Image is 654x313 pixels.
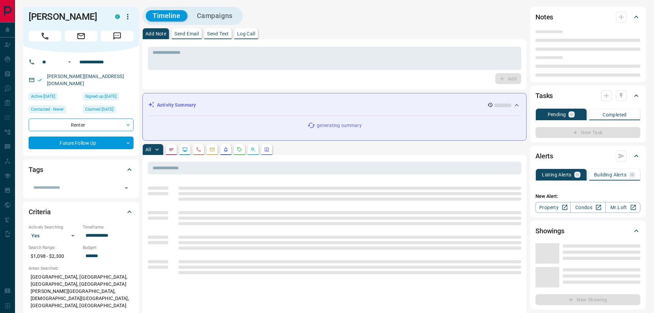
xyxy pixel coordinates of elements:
[196,147,201,152] svg: Calls
[29,265,134,271] p: Areas Searched:
[85,106,113,113] span: Claimed [DATE]
[317,122,361,129] p: generating summary
[570,202,605,213] a: Condos
[209,147,215,152] svg: Emails
[264,147,269,152] svg: Agent Actions
[29,161,134,178] div: Tags
[535,90,553,101] h2: Tasks
[190,10,239,21] button: Campaigns
[37,78,42,82] svg: Email Verified
[122,183,131,193] button: Open
[535,202,571,213] a: Property
[594,172,626,177] p: Building Alerts
[31,93,55,100] span: Active [DATE]
[174,31,199,36] p: Send Email
[237,147,242,152] svg: Requests
[29,251,79,262] p: $1,098 - $2,300
[223,147,229,152] svg: Listing Alerts
[29,204,134,220] div: Criteria
[603,112,627,117] p: Completed
[548,112,566,117] p: Pending
[169,147,174,152] svg: Notes
[535,12,553,22] h2: Notes
[29,230,79,241] div: Yes
[83,106,134,115] div: Sun Apr 13 2025
[535,225,564,236] h2: Showings
[207,31,229,36] p: Send Text
[237,31,255,36] p: Log Call
[535,151,553,161] h2: Alerts
[83,245,134,251] p: Budget:
[83,224,134,230] p: Timeframe:
[535,223,640,239] div: Showings
[29,271,134,311] p: [GEOGRAPHIC_DATA], [GEOGRAPHIC_DATA], [GEOGRAPHIC_DATA], [GEOGRAPHIC_DATA][PERSON_NAME][GEOGRAPHI...
[83,93,134,102] div: Sun Apr 13 2025
[29,224,79,230] p: Actively Searching:
[535,88,640,104] div: Tasks
[29,11,105,22] h1: [PERSON_NAME]
[145,147,151,152] p: All
[31,106,64,113] span: Contacted - Never
[535,193,640,200] p: New Alert:
[29,31,61,42] span: Call
[182,147,188,152] svg: Lead Browsing Activity
[146,10,187,21] button: Timeline
[101,31,134,42] span: Message
[605,202,640,213] a: Mr.Loft
[535,148,640,164] div: Alerts
[115,14,120,19] div: condos.ca
[29,93,79,102] div: Thu Aug 14 2025
[29,245,79,251] p: Search Range:
[29,164,43,175] h2: Tags
[29,137,134,149] div: Future Follow Up
[47,74,124,86] a: [PERSON_NAME][EMAIL_ADDRESS][DOMAIN_NAME]
[535,9,640,25] div: Notes
[65,58,74,66] button: Open
[65,31,97,42] span: Email
[148,99,521,111] div: Activity Summary
[157,101,196,109] p: Activity Summary
[29,206,51,217] h2: Criteria
[145,31,166,36] p: Add Note
[85,93,116,100] span: Signed up [DATE]
[542,172,572,177] p: Listing Alerts
[29,119,134,131] div: Renter
[250,147,256,152] svg: Opportunities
